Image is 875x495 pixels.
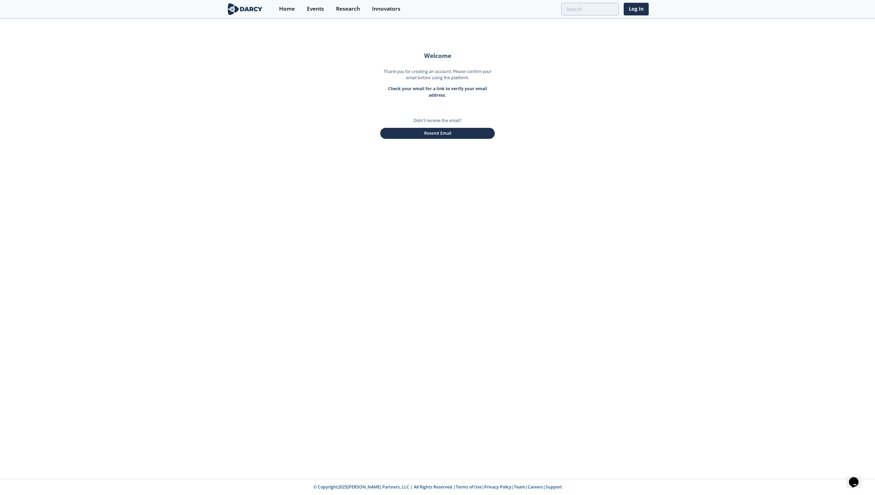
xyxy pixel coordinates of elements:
h2: Welcome [380,53,495,59]
div: Innovators [372,6,400,12]
a: Careers [528,484,543,490]
a: Log In [624,3,649,15]
img: logo-wide.svg [226,3,264,15]
p: Thank you for creating an account. Please confirm your email before using the platform. [380,69,495,86]
div: Events [307,6,324,12]
p: Didn't receive the email? [413,118,462,124]
div: Home [279,6,295,12]
strong: Check your email for a link to verify your email address. [388,86,487,98]
a: Terms of Use [456,484,482,490]
div: Research [336,6,360,12]
a: Support [546,484,562,490]
input: Advanced Search [561,3,619,15]
p: © Copyright 2025 [PERSON_NAME] Partners, LLC | All Rights Reserved | | | | | [184,484,691,490]
a: Privacy Policy [484,484,512,490]
iframe: chat widget [846,468,868,488]
button: Resend Email [380,128,495,139]
a: Team [514,484,525,490]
